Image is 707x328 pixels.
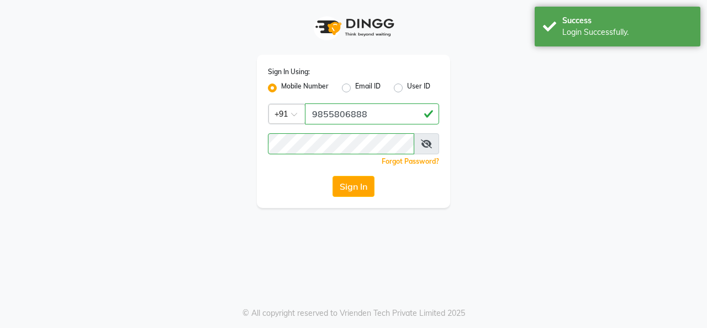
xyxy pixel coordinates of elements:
[562,27,692,38] div: Login Successfully.
[268,133,414,154] input: Username
[309,11,398,44] img: logo1.svg
[281,81,329,95] label: Mobile Number
[407,81,430,95] label: User ID
[305,103,439,124] input: Username
[562,15,692,27] div: Success
[382,157,439,165] a: Forgot Password?
[268,67,310,77] label: Sign In Using:
[355,81,381,95] label: Email ID
[333,176,374,197] button: Sign In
